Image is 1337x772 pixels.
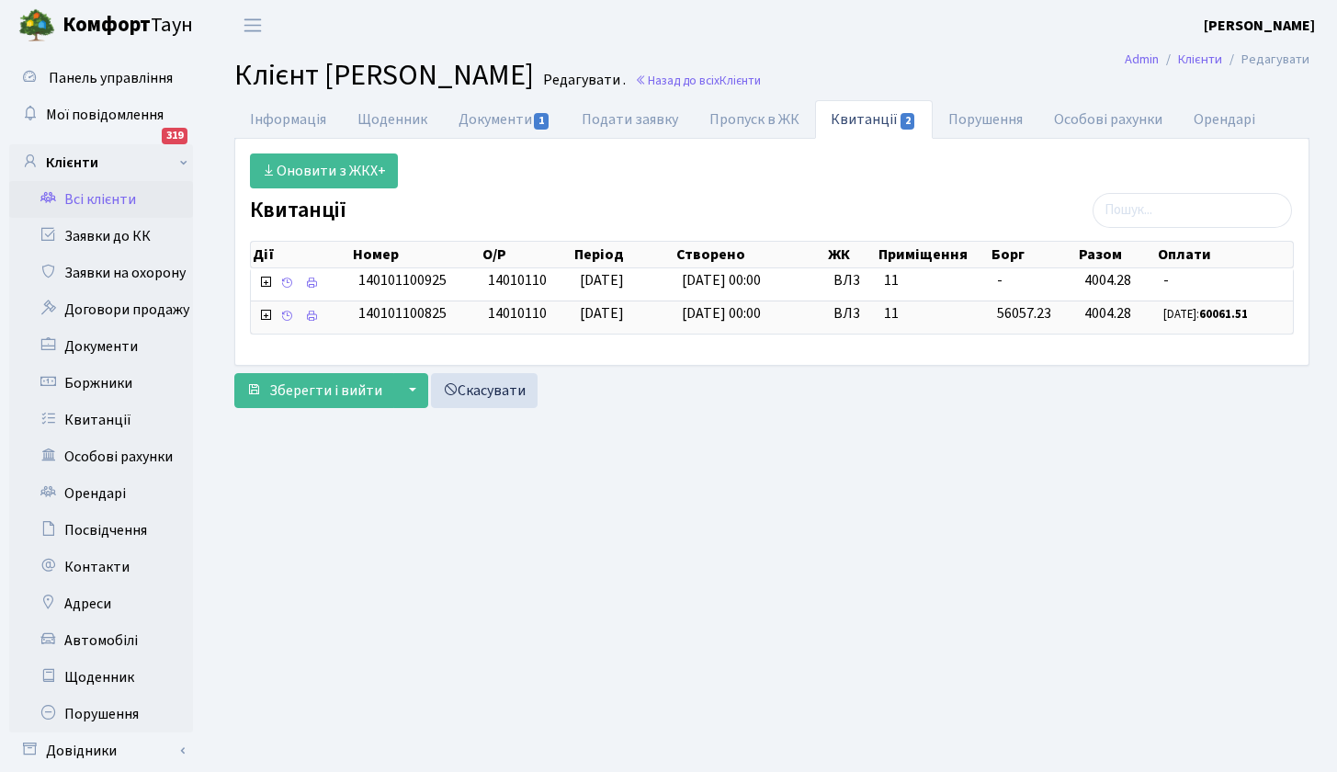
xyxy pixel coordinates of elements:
[1199,306,1248,323] b: 60061.51
[488,270,547,290] span: 14010110
[488,303,547,324] span: 14010110
[694,100,815,139] a: Пропуск в ЖК
[9,659,193,696] a: Щоденник
[250,153,398,188] a: Оновити з ЖКХ+
[1077,242,1156,267] th: Разом
[815,100,932,139] a: Квитанції
[481,242,573,267] th: О/Р
[234,373,394,408] button: Зберегти і вийти
[9,696,193,732] a: Порушення
[1084,270,1131,290] span: 4004.28
[251,242,351,267] th: Дії
[884,303,982,324] span: 11
[49,68,173,88] span: Панель управління
[674,242,826,267] th: Створено
[534,113,549,130] span: 1
[62,10,193,41] span: Таун
[1038,100,1178,139] a: Особові рахунки
[1097,40,1337,79] nav: breadcrumb
[1093,193,1292,228] input: Пошук...
[1163,270,1286,291] span: -
[990,242,1078,267] th: Борг
[431,373,538,408] a: Скасувати
[9,402,193,438] a: Квитанції
[1084,303,1131,324] span: 4004.28
[884,270,982,291] span: 11
[1125,50,1159,69] a: Admin
[62,10,151,40] b: Комфорт
[682,270,761,290] span: [DATE] 00:00
[269,380,382,401] span: Зберегти і вийти
[1156,242,1293,267] th: Оплати
[566,100,694,139] a: Подати заявку
[9,218,193,255] a: Заявки до КК
[9,365,193,402] a: Боржники
[358,270,447,290] span: 140101100925
[580,270,624,290] span: [DATE]
[9,622,193,659] a: Автомобілі
[9,291,193,328] a: Договори продажу
[539,72,626,89] small: Редагувати .
[833,270,869,291] span: ВЛ3
[901,113,915,130] span: 2
[1204,16,1315,36] b: [PERSON_NAME]
[933,100,1038,139] a: Порушення
[9,255,193,291] a: Заявки на охорону
[9,181,193,218] a: Всі клієнти
[826,242,877,267] th: ЖК
[351,242,481,267] th: Номер
[9,732,193,769] a: Довідники
[997,303,1051,324] span: 56057.23
[580,303,624,324] span: [DATE]
[877,242,990,267] th: Приміщення
[833,303,869,324] span: ВЛ3
[9,475,193,512] a: Орендарі
[162,128,187,144] div: 319
[230,10,276,40] button: Переключити навігацію
[9,96,193,133] a: Мої повідомлення319
[234,100,342,139] a: Інформація
[46,105,164,125] span: Мої повідомлення
[1204,15,1315,37] a: [PERSON_NAME]
[9,60,193,96] a: Панель управління
[250,198,346,224] label: Квитанції
[234,54,534,96] span: Клієнт [PERSON_NAME]
[1178,100,1271,139] a: Орендарі
[9,328,193,365] a: Документи
[18,7,55,44] img: logo.png
[997,270,1003,290] span: -
[682,303,761,324] span: [DATE] 00:00
[1163,306,1248,323] small: [DATE]:
[1178,50,1222,69] a: Клієнти
[342,100,443,139] a: Щоденник
[358,303,447,324] span: 140101100825
[9,438,193,475] a: Особові рахунки
[9,549,193,585] a: Контакти
[719,72,761,89] span: Клієнти
[572,242,674,267] th: Період
[1222,50,1309,70] li: Редагувати
[9,144,193,181] a: Клієнти
[443,100,566,139] a: Документи
[9,512,193,549] a: Посвідчення
[635,72,761,89] a: Назад до всіхКлієнти
[9,585,193,622] a: Адреси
